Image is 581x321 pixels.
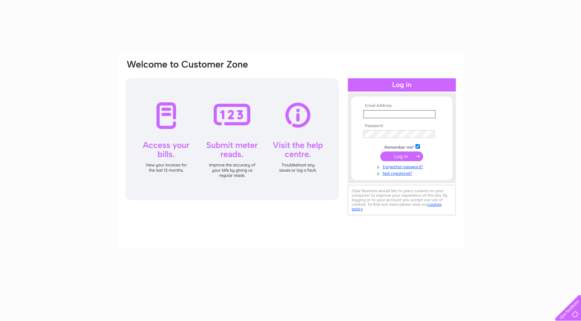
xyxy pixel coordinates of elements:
[361,143,442,150] td: Remember me?
[361,103,442,108] th: Email Address:
[380,151,423,161] input: Submit
[348,185,456,215] div: Clear Business would like to place cookies on your computer to improve your experience of the sit...
[361,124,442,128] th: Password:
[363,170,442,176] a: Not registered?
[363,163,442,170] a: Forgotten password?
[352,202,442,211] a: cookies policy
